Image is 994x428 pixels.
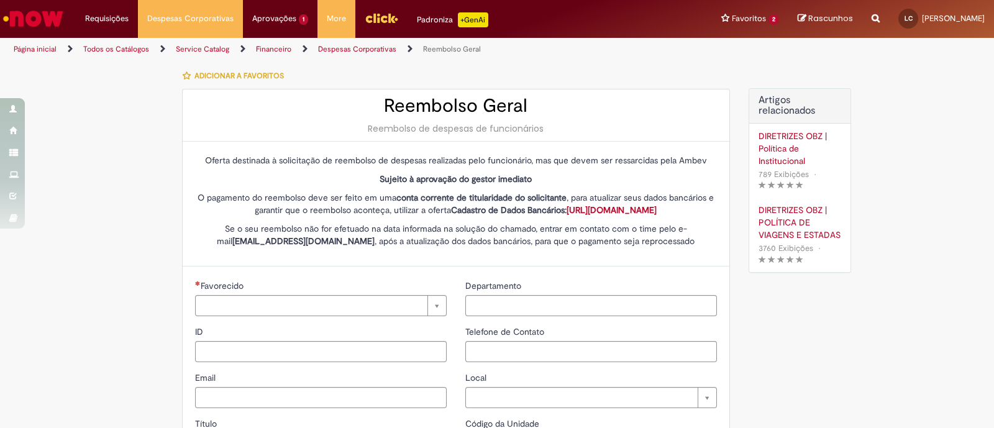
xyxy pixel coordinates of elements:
[905,14,913,22] span: LC
[768,14,779,25] span: 2
[759,95,841,117] h3: Artigos relacionados
[14,44,57,54] a: Página inicial
[465,280,524,291] span: Departamento
[1,6,65,31] img: ServiceNow
[458,12,488,27] p: +GenAi
[811,166,819,183] span: •
[85,12,129,25] span: Requisições
[732,12,766,25] span: Favoritos
[365,9,398,27] img: click_logo_yellow_360x200.png
[195,295,447,316] a: Limpar campo Favorecido
[318,44,396,54] a: Despesas Corporativas
[195,341,447,362] input: ID
[759,243,813,253] span: 3760 Exibições
[176,44,229,54] a: Service Catalog
[195,222,717,247] p: Se o seu reembolso não for efetuado na data informada na solução do chamado, entrar em contato co...
[465,387,717,408] a: Limpar campo Local
[195,191,717,216] p: O pagamento do reembolso deve ser feito em uma , para atualizar seus dados bancários e garantir q...
[9,38,654,61] ul: Trilhas de página
[465,326,547,337] span: Telefone de Contato
[195,387,447,408] input: Email
[232,235,375,247] strong: [EMAIL_ADDRESS][DOMAIN_NAME]
[327,12,346,25] span: More
[759,204,841,241] a: DIRETRIZES OBZ | POLÍTICA DE VIAGENS E ESTADAS
[465,295,717,316] input: Departamento
[465,372,489,383] span: Local
[83,44,149,54] a: Todos os Catálogos
[423,44,481,54] a: Reembolso Geral
[380,173,532,184] strong: Sujeito à aprovação do gestor imediato
[396,192,567,203] strong: conta corrente de titularidade do solicitante
[465,341,717,362] input: Telefone de Contato
[195,281,201,286] span: Necessários
[299,14,308,25] span: 1
[451,204,657,216] strong: Cadastro de Dados Bancários:
[922,13,985,24] span: [PERSON_NAME]
[147,12,234,25] span: Despesas Corporativas
[195,154,717,166] p: Oferta destinada à solicitação de reembolso de despesas realizadas pelo funcionário, mas que deve...
[798,13,853,25] a: Rascunhos
[808,12,853,24] span: Rascunhos
[201,280,246,291] span: Necessários - Favorecido
[816,240,823,257] span: •
[567,204,657,216] a: [URL][DOMAIN_NAME]
[256,44,291,54] a: Financeiro
[194,71,284,81] span: Adicionar a Favoritos
[182,63,291,89] button: Adicionar a Favoritos
[417,12,488,27] div: Padroniza
[195,326,206,337] span: ID
[759,130,841,167] a: DIRETRIZES OBZ | Política de Institucional
[195,372,218,383] span: Email
[195,96,717,116] h2: Reembolso Geral
[759,169,809,180] span: 789 Exibições
[252,12,296,25] span: Aprovações
[195,122,717,135] div: Reembolso de despesas de funcionários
